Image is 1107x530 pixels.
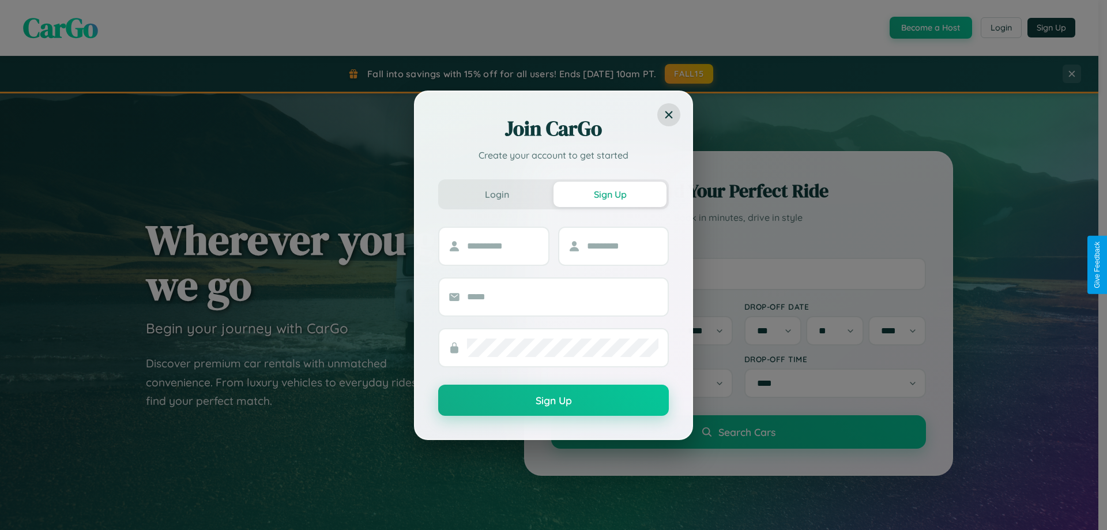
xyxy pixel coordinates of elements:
[438,148,669,162] p: Create your account to get started
[438,385,669,416] button: Sign Up
[438,115,669,142] h2: Join CarGo
[440,182,553,207] button: Login
[1093,242,1101,288] div: Give Feedback
[553,182,667,207] button: Sign Up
